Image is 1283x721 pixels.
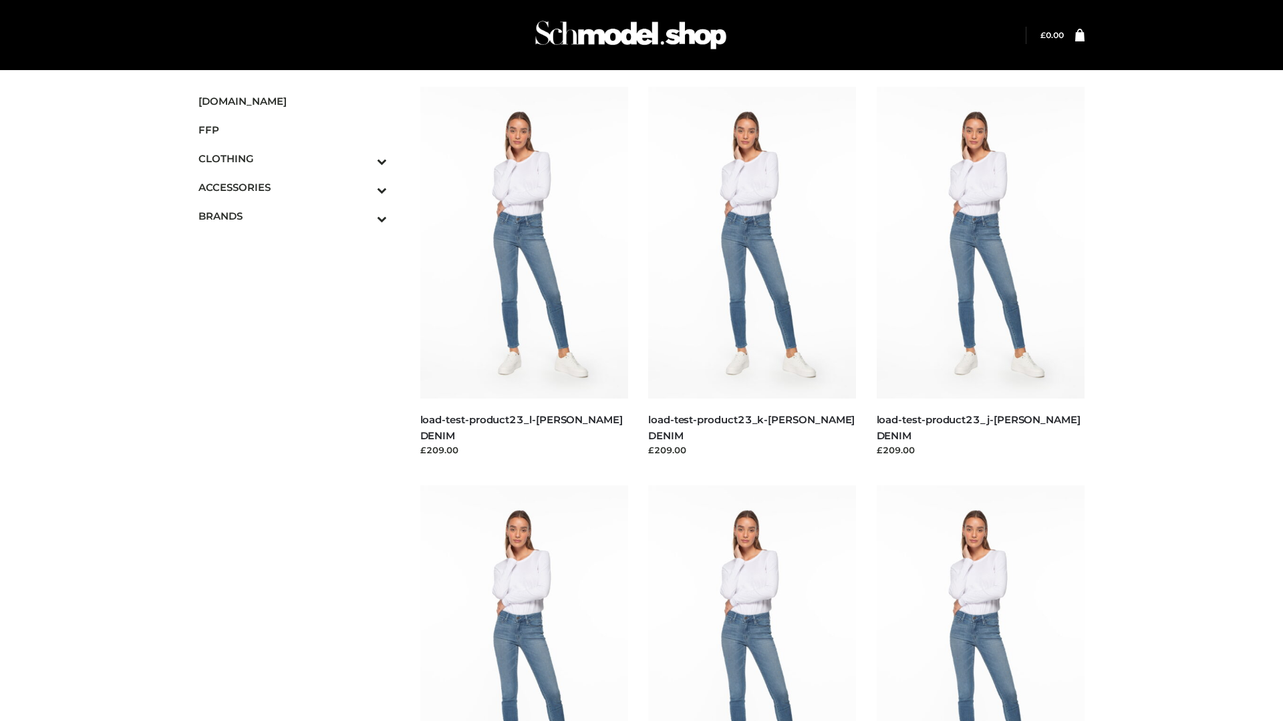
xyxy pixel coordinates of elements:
button: Toggle Submenu [340,144,387,173]
a: load-test-product23_j-[PERSON_NAME] DENIM [877,413,1081,441]
a: BRANDSToggle Submenu [198,202,387,230]
span: [DOMAIN_NAME] [198,93,387,109]
span: CLOTHING [198,151,387,166]
a: [DOMAIN_NAME] [198,87,387,115]
span: FFP [198,122,387,138]
span: BRANDS [198,208,387,224]
a: load-test-product23_l-[PERSON_NAME] DENIM [420,413,623,441]
span: ACCESSORIES [198,180,387,195]
a: load-test-product23_k-[PERSON_NAME] DENIM [648,413,855,441]
button: Toggle Submenu [340,173,387,202]
div: £209.00 [420,443,629,457]
a: CLOTHINGToggle Submenu [198,144,387,173]
div: £209.00 [648,443,857,457]
span: £ [1040,30,1046,40]
div: £209.00 [877,443,1085,457]
a: £0.00 [1040,30,1064,40]
bdi: 0.00 [1040,30,1064,40]
a: FFP [198,115,387,144]
img: Schmodel Admin 964 [531,9,731,61]
button: Toggle Submenu [340,202,387,230]
a: ACCESSORIESToggle Submenu [198,173,387,202]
